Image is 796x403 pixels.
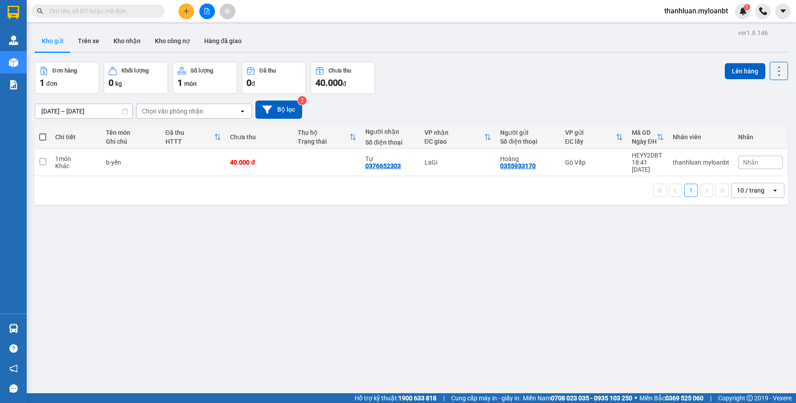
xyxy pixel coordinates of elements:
[365,162,401,169] div: 0376652303
[190,68,213,74] div: Số lượng
[451,393,521,403] span: Cung cấp máy in - giấy in:
[166,129,214,136] div: Đã thu
[523,393,632,403] span: Miền Nam
[166,138,214,145] div: HTTT
[293,125,361,149] th: Toggle SortBy
[311,62,375,94] button: Chưa thu40.000đ
[673,159,729,166] div: thanhluan.myloanbt
[500,138,556,145] div: Số điện thoại
[8,6,19,19] img: logo-vxr
[246,77,251,88] span: 0
[298,138,349,145] div: Trạng thái
[161,125,226,149] th: Toggle SortBy
[328,68,351,74] div: Chưa thu
[224,8,230,14] span: aim
[737,186,764,195] div: 10 / trang
[343,80,346,87] span: đ
[745,4,748,10] span: 1
[9,58,18,67] img: warehouse-icon
[142,107,203,116] div: Chọn văn phòng nhận
[199,4,215,19] button: file-add
[365,139,416,146] div: Số điện thoại
[779,7,787,15] span: caret-down
[632,159,664,173] div: 18:41 [DATE]
[178,4,194,19] button: plus
[204,8,210,14] span: file-add
[365,155,416,162] div: Tự
[710,393,711,403] span: |
[500,129,556,136] div: Người gửi
[55,133,97,141] div: Chi tiết
[9,80,18,89] img: solution-icon
[109,77,113,88] span: 0
[40,77,44,88] span: 1
[106,138,156,145] div: Ghi chú
[184,80,197,87] span: món
[657,5,735,16] span: thanhluan.myloanbt
[627,125,668,149] th: Toggle SortBy
[106,30,148,52] button: Kho nhận
[197,30,249,52] button: Hàng đã giao
[443,393,444,403] span: |
[298,129,349,136] div: Thu hộ
[420,125,496,149] th: Toggle SortBy
[49,6,154,16] input: Tìm tên, số ĐT hoặc mã đơn
[55,155,97,162] div: 1 món
[565,129,616,136] div: VP gửi
[35,62,99,94] button: Đơn hàng1đơn
[747,395,753,401] span: copyright
[9,384,18,393] span: message
[398,395,436,402] strong: 1900 633 818
[738,133,783,141] div: Nhãn
[298,96,307,105] sup: 2
[255,101,302,119] button: Bộ lọc
[739,7,747,15] img: icon-new-feature
[178,77,182,88] span: 1
[315,77,343,88] span: 40.000
[665,395,703,402] strong: 0369 525 060
[106,159,156,166] div: b-yến
[173,62,237,94] button: Số lượng1món
[424,159,491,166] div: LaGi
[35,104,132,118] input: Select a date range.
[743,159,758,166] span: Nhãn
[106,129,156,136] div: Tên món
[424,129,484,136] div: VP nhận
[565,138,616,145] div: ĐC lấy
[639,393,703,403] span: Miền Bắc
[634,396,637,400] span: ⚪️
[35,30,71,52] button: Kho gửi
[9,36,18,45] img: warehouse-icon
[53,68,77,74] div: Đơn hàng
[230,159,289,166] div: 40.000 đ
[251,80,255,87] span: đ
[242,62,306,94] button: Đã thu0đ
[772,187,779,194] svg: open
[551,395,632,402] strong: 0708 023 035 - 0935 103 250
[104,62,168,94] button: Khối lượng0kg
[220,4,235,19] button: aim
[46,80,57,87] span: đơn
[632,152,664,159] div: HEYY2DBT
[230,133,289,141] div: Chưa thu
[673,133,729,141] div: Nhân viên
[37,8,43,14] span: search
[148,30,197,52] button: Kho công nợ
[115,80,122,87] span: kg
[183,8,190,14] span: plus
[500,155,556,162] div: Hoàng
[738,28,768,38] div: ver 1.8.146
[71,30,106,52] button: Trên xe
[725,63,765,79] button: Lên hàng
[9,364,18,373] span: notification
[561,125,627,149] th: Toggle SortBy
[424,138,484,145] div: ĐC giao
[239,108,246,115] svg: open
[500,162,536,169] div: 0355933170
[121,68,149,74] div: Khối lượng
[565,159,623,166] div: Gò Vấp
[9,324,18,333] img: warehouse-icon
[632,138,657,145] div: Ngày ĐH
[632,129,657,136] div: Mã GD
[744,4,750,10] sup: 1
